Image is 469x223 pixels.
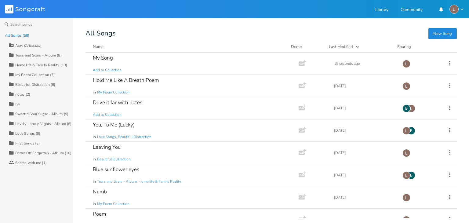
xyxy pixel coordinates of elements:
[15,53,62,57] div: Tears and Scars - Album (8)
[407,171,415,179] div: banenasty
[334,173,395,177] div: [DATE]
[93,179,96,184] span: in
[15,141,40,145] div: First Songs (3)
[93,211,106,217] div: Poem
[93,68,122,73] span: Add to Collection
[15,112,68,116] div: Sweet'n'Sour Sugar - Album (9)
[93,112,122,117] span: Add to Collection
[97,134,151,140] span: Love Songs, Beautiful Distraction
[15,44,41,47] div: New Collection
[93,201,96,207] span: in
[93,44,284,50] button: Name
[93,189,107,194] div: Numb
[15,122,71,126] div: Lovely Lonely Nights - Album (6)
[15,161,47,165] div: Shared with me (1)
[402,171,410,179] img: Ellebug
[93,134,96,140] span: in
[329,44,390,50] button: Last Modified
[329,44,353,49] div: Last Modified
[402,127,410,135] img: Ellebug
[97,90,129,95] span: My Poem Collection
[375,8,388,13] a: Library
[97,179,181,184] span: Tears and Scars - Album, Home life & Family Reality
[15,93,30,96] div: notes (2)
[93,100,142,105] div: Drive it far with notes
[93,144,121,150] div: Leaving You
[407,104,415,112] img: Ellebug
[97,201,129,207] span: My Poem Collection
[15,63,67,67] div: Home life & Family Reality (13)
[15,83,56,86] div: Beautiful Distraction (6)
[334,106,395,110] div: [DATE]
[15,132,40,135] div: Love Songs (9)
[402,194,410,202] img: Ellebug
[85,31,457,36] div: All Songs
[15,102,20,106] div: (9)
[93,157,96,162] span: in
[291,44,322,50] div: Demo
[397,44,434,50] div: Sharing
[334,129,395,132] div: [DATE]
[334,84,395,88] div: [DATE]
[5,34,29,37] div: All Songs (58)
[93,44,104,49] div: Name
[449,5,459,14] img: Ellebug
[93,90,96,95] span: in
[334,151,395,155] div: [DATE]
[93,167,139,172] div: Blue sunflower eyes
[334,62,395,65] div: 19 seconds ago
[97,157,131,162] span: Beautiful Distraction
[93,55,113,60] div: My Song
[15,73,55,77] div: My Poem Collection (7)
[407,127,415,135] div: banenasty
[402,60,410,68] img: Ellebug
[402,82,410,90] img: Ellebug
[428,28,457,39] button: New Song
[334,196,395,199] div: [DATE]
[402,149,410,157] img: Ellebug
[93,122,135,127] div: You, To Me (Lucky)
[334,218,395,221] div: [DATE]
[93,78,159,83] div: Hold Me Like A Breath Poem
[401,8,423,13] a: Community
[402,104,410,112] div: banenasty
[15,151,71,155] div: Better Off Forgotten - Album (10)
